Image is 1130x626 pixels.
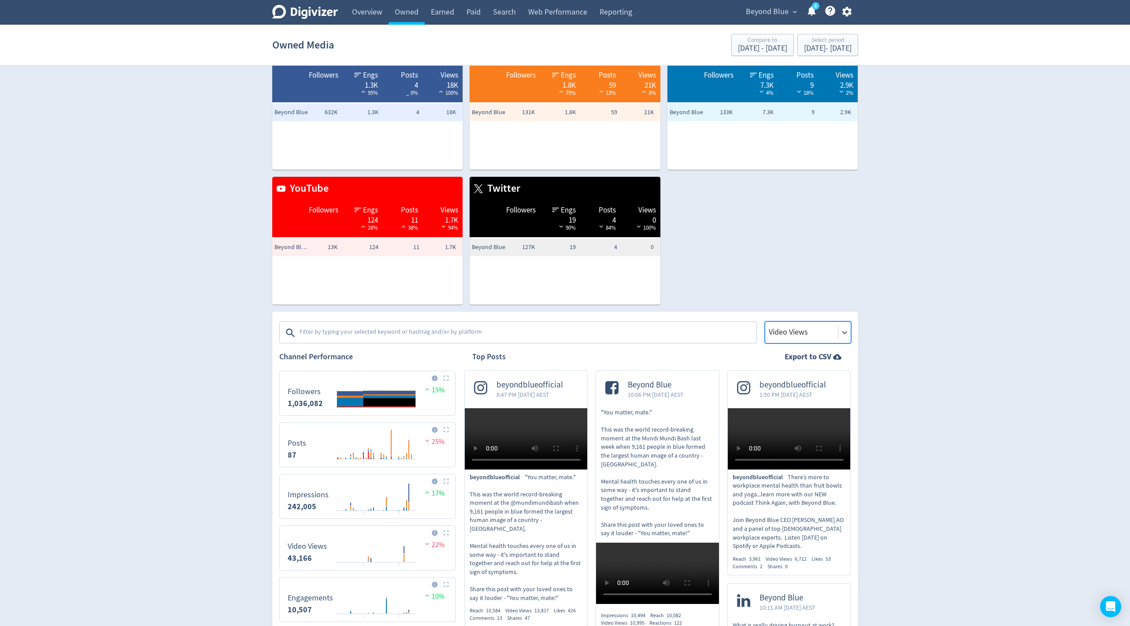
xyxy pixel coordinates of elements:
[443,478,449,484] img: Placeholder
[283,478,452,515] svg: Impressions 242,005
[288,553,312,563] strong: 43,166
[545,80,576,87] div: 1.8K
[759,70,774,81] span: Engs
[472,108,507,117] span: Beyond Blue
[537,104,578,121] td: 1.8K
[399,223,408,230] img: positive-performance-white.svg
[347,215,378,222] div: 124
[640,88,648,95] img: positive-performance-white.svg
[279,351,456,362] h2: Channel Performance
[393,617,404,623] text: 25/08
[785,351,831,362] strong: Export to CSV
[288,450,296,460] strong: 87
[496,238,537,256] td: 127K
[427,215,458,222] div: 1.7K
[393,566,404,572] text: 25/08
[288,387,323,397] dt: Followers
[733,473,788,482] span: beyondblueofficial
[760,563,763,570] span: 2
[667,612,681,619] span: 10,082
[733,555,766,563] div: Reach
[760,593,815,603] span: Beyond Blue
[812,2,819,10] a: 5
[423,386,445,395] span: 15%
[483,181,520,196] span: Twitter
[423,437,432,444] img: negative-performance.svg
[358,462,369,469] text: 11/08
[733,563,767,570] div: Comments
[387,80,418,87] div: 4
[619,104,660,121] td: 21K
[309,205,338,216] span: Followers
[585,80,616,87] div: 59
[470,615,507,622] div: Comments
[443,375,449,381] img: Placeholder
[299,238,340,256] td: 13K
[401,70,418,81] span: Posts
[423,540,432,547] img: negative-performance.svg
[496,380,563,390] span: beyondblueofficial
[393,462,404,469] text: 25/08
[597,89,616,97] span: 13%
[274,108,310,117] span: Beyond Blue
[599,70,616,81] span: Posts
[791,8,799,16] span: expand_more
[537,238,578,256] td: 19
[347,80,378,87] div: 1.3K
[272,31,334,59] h1: Owned Media
[359,223,368,230] img: positive-performance-white.svg
[596,371,719,607] a: Beyond Blue10:06 PM [DATE] AEST"You matter, mate." This was the world record-breaking moment at t...
[749,555,761,563] span: 3,961
[561,70,576,81] span: Engs
[776,104,817,121] td: 9
[814,3,816,9] text: 5
[427,80,458,87] div: 18K
[561,205,576,216] span: Engs
[399,224,418,231] span: 38%
[381,104,422,121] td: 4
[837,89,853,97] span: 2%
[597,223,606,230] img: negative-performance-white.svg
[472,243,507,252] span: Beyond Blue
[557,88,566,95] img: positive-performance-white.svg
[470,42,660,170] table: customized table
[309,70,338,81] span: Followers
[406,89,418,97] span: _ 0%
[585,215,616,222] div: 4
[472,351,506,362] h2: Top Posts
[506,205,536,216] span: Followers
[631,612,645,619] span: 10,494
[381,238,422,256] td: 11
[525,615,530,622] span: 47
[496,390,563,399] span: 8:47 PM [DATE] AEST
[288,501,316,512] strong: 242,005
[387,215,418,222] div: 11
[757,88,766,95] img: negative-performance-white.svg
[443,530,449,536] img: Placeholder
[359,89,378,97] span: 95%
[437,89,458,97] span: 100%
[393,514,404,520] text: 25/08
[423,489,445,498] span: 17%
[443,581,449,587] img: Placeholder
[359,88,368,95] img: positive-performance-white.svg
[288,604,312,615] strong: 10,507
[441,205,458,216] span: Views
[738,45,787,52] div: [DATE] - [DATE]
[299,104,340,121] td: 632K
[601,612,650,619] div: Impressions
[760,380,826,390] span: beyondblueofficial
[441,70,458,81] span: Views
[760,390,826,399] span: 1:50 PM [DATE] AEST
[625,80,656,87] div: 21K
[704,70,734,81] span: Followers
[507,615,535,622] div: Shares
[470,473,525,482] span: beyondblueofficial
[496,104,537,121] td: 131K
[601,408,714,538] p: "You matter, mate." This was the world record-breaking moment at the Mundi Mundi Bash last week w...
[634,224,656,231] span: 100%
[568,607,576,614] span: 426
[283,529,452,566] svg: Video Views 43,166
[470,607,505,615] div: Reach
[283,375,452,412] svg: Followers 1,036,082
